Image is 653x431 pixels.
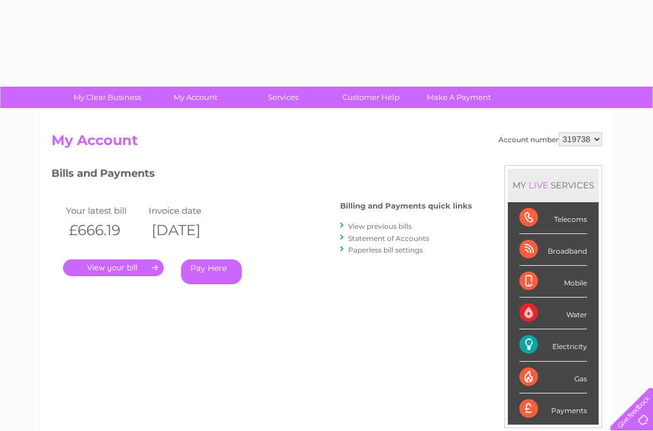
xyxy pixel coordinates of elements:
h4: Billing and Payments quick links [340,202,472,210]
a: . [63,259,164,276]
div: Account number [499,132,602,146]
th: £666.19 [63,218,146,242]
div: Gas [519,362,587,393]
a: Pay Here [181,259,242,284]
div: MY SERVICES [508,169,599,202]
h2: My Account [51,132,602,154]
a: View previous bills [348,222,412,231]
td: Your latest bill [63,203,146,218]
div: Mobile [519,266,587,298]
a: My Clear Business [60,87,155,108]
a: Paperless bill settings [348,246,423,254]
a: Make A Payment [411,87,507,108]
th: [DATE] [146,218,229,242]
div: LIVE [526,180,551,191]
div: Broadband [519,234,587,266]
a: Services [235,87,331,108]
a: Customer Help [323,87,419,108]
div: Water [519,298,587,329]
div: Payments [519,393,587,425]
div: Telecoms [519,202,587,234]
a: Statement of Accounts [348,234,429,243]
div: Electricity [519,329,587,361]
td: Invoice date [146,203,229,218]
a: My Account [147,87,243,108]
h3: Bills and Payments [51,165,472,185]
